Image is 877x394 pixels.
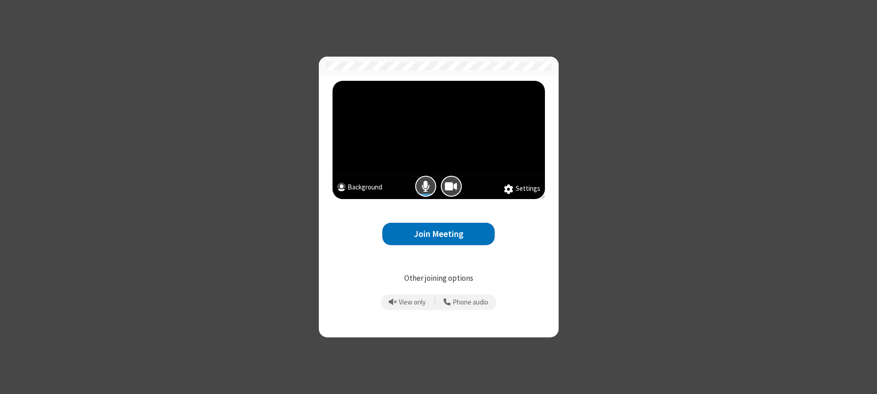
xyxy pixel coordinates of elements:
button: Prevent echo when there is already an active mic and speaker in the room. [386,294,429,310]
button: Join Meeting [382,223,495,245]
button: Background [337,182,382,194]
p: Other joining options [333,273,545,284]
button: Use your phone for mic and speaker while you view the meeting on this device. [440,294,492,310]
button: Settings [504,184,540,194]
button: Camera is on [441,176,462,197]
span: View only [399,299,426,306]
button: Mic is on [415,176,436,197]
span: | [434,296,436,309]
span: Phone audio [453,299,488,306]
